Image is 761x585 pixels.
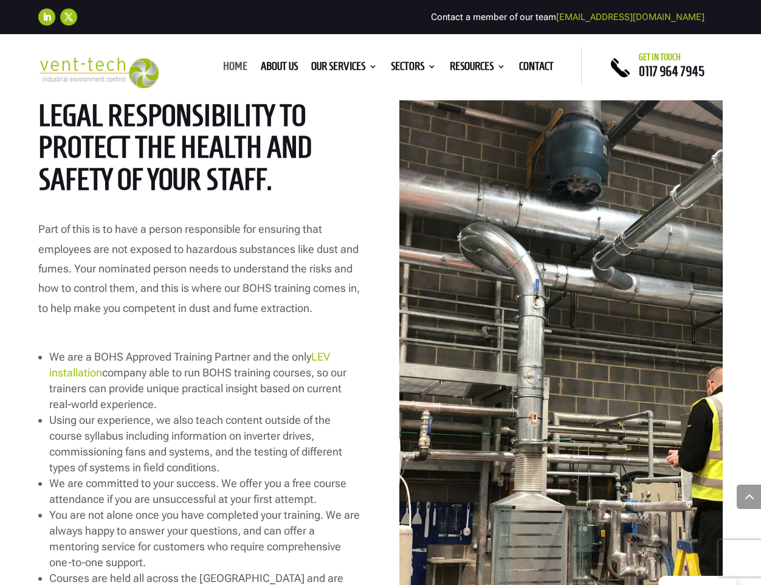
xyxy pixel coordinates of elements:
[49,508,360,569] span: You are not alone once you have completed your training. We are always happy to answer your quest...
[450,62,506,75] a: Resources
[639,64,704,78] a: 0117 964 7945
[38,220,362,329] p: Part of this is to have a person responsible for ensuring that employees are not exposed to hazar...
[556,12,704,22] a: [EMAIL_ADDRESS][DOMAIN_NAME]
[38,57,159,88] img: 2023-09-27T08_35_16.549ZVENT-TECH---Clear-background
[391,62,436,75] a: Sectors
[431,12,704,22] span: Contact a member of our team
[261,62,298,75] a: About us
[223,62,247,75] a: Home
[60,9,77,26] a: Follow on X
[639,52,681,62] span: Get in touch
[49,350,346,410] span: We are a BOHS Approved Training Partner and the only company able to run BOHS training courses, s...
[49,350,330,379] a: LEV installation
[519,62,554,75] a: Contact
[311,62,377,75] a: Our Services
[49,477,346,505] span: We are committed to your success. We offer you a free course attendance if you are unsuccessful a...
[49,414,342,474] span: Using our experience, we also teach content outside of the course syllabus including information ...
[38,9,55,26] a: Follow on LinkedIn
[38,66,345,196] span: As an employer, you have a legal responsibility to protect the health and safety of your staff.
